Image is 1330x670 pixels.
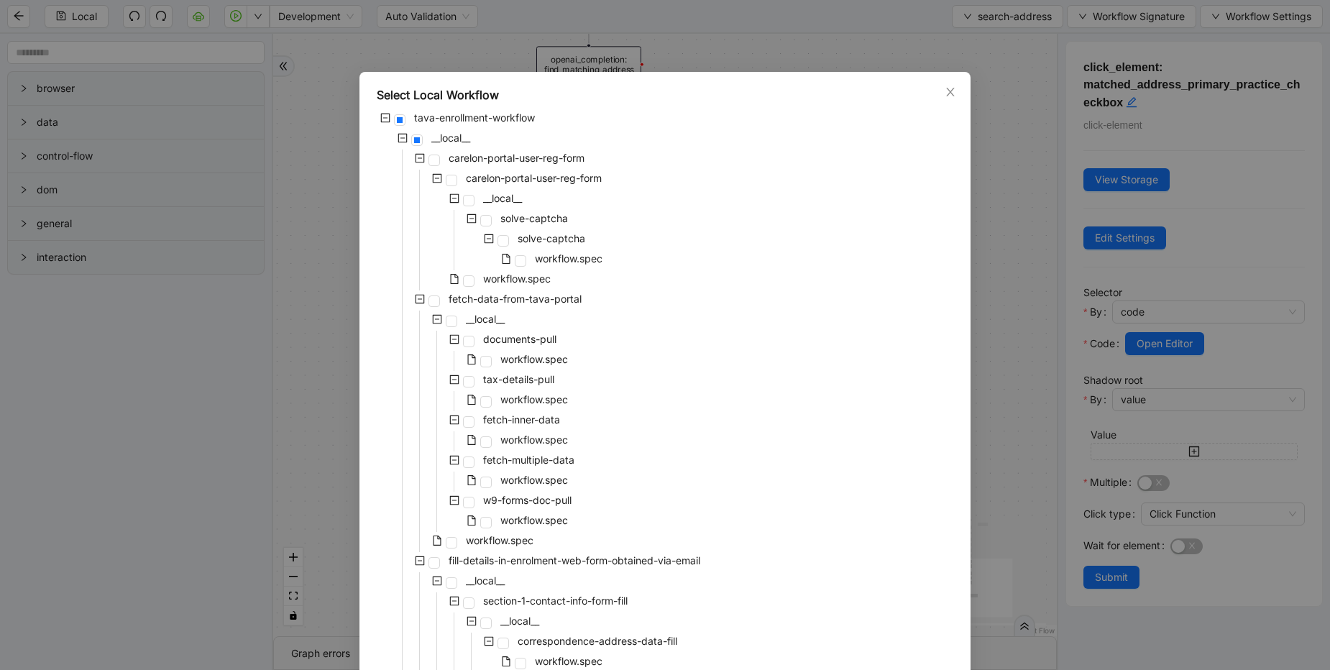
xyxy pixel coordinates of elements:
[480,270,554,288] span: workflow.spec
[431,132,470,144] span: __local__
[497,472,571,489] span: workflow.spec
[945,86,956,98] span: close
[480,492,574,509] span: w9-forms-doc-pull
[415,294,425,304] span: minus-square
[467,616,477,626] span: minus-square
[466,313,505,325] span: __local__
[432,314,442,324] span: minus-square
[415,556,425,566] span: minus-square
[432,576,442,586] span: minus-square
[467,475,477,485] span: file
[515,633,680,650] span: correspondence-address-data-fill
[463,170,605,187] span: carelon-portal-user-reg-form
[446,150,587,167] span: carelon-portal-user-reg-form
[497,431,571,449] span: workflow.spec
[377,86,953,104] div: Select Local Workflow
[449,495,459,505] span: minus-square
[466,172,602,184] span: carelon-portal-user-reg-form
[480,331,559,348] span: documents-pull
[518,232,585,244] span: solve-captcha
[500,353,568,365] span: workflow.spec
[500,212,568,224] span: solve-captcha
[532,250,605,267] span: workflow.spec
[467,515,477,526] span: file
[480,411,563,428] span: fetch-inner-data
[483,413,560,426] span: fetch-inner-data
[515,230,588,247] span: solve-captcha
[483,333,556,345] span: documents-pull
[518,635,677,647] span: correspondence-address-data-fill
[497,391,571,408] span: workflow.spec
[449,193,459,203] span: minus-square
[483,272,551,285] span: workflow.spec
[467,354,477,364] span: file
[483,494,572,506] span: w9-forms-doc-pull
[432,173,442,183] span: minus-square
[411,109,538,127] span: tava-enrollment-workflow
[463,311,508,328] span: __local__
[501,254,511,264] span: file
[535,252,602,265] span: workflow.spec
[446,552,703,569] span: fill-details-in-enrolment-web-form-obtained-via-email
[415,153,425,163] span: minus-square
[398,133,408,143] span: minus-square
[500,393,568,405] span: workflow.spec
[428,129,473,147] span: __local__
[497,351,571,368] span: workflow.spec
[497,612,542,630] span: __local__
[532,653,605,670] span: workflow.spec
[449,455,459,465] span: minus-square
[466,534,533,546] span: workflow.spec
[467,214,477,224] span: minus-square
[449,596,459,606] span: minus-square
[449,375,459,385] span: minus-square
[483,595,628,607] span: section-1-contact-info-form-fill
[497,210,571,227] span: solve-captcha
[449,274,459,284] span: file
[500,474,568,486] span: workflow.spec
[432,536,442,546] span: file
[466,574,505,587] span: __local__
[467,435,477,445] span: file
[483,454,574,466] span: fetch-multiple-data
[943,84,958,100] button: Close
[449,152,584,164] span: carelon-portal-user-reg-form
[501,656,511,666] span: file
[449,293,582,305] span: fetch-data-from-tava-portal
[480,190,525,207] span: __local__
[535,655,602,667] span: workflow.spec
[414,111,535,124] span: tava-enrollment-workflow
[449,334,459,344] span: minus-square
[380,113,390,123] span: minus-square
[467,395,477,405] span: file
[483,373,554,385] span: tax-details-pull
[446,290,584,308] span: fetch-data-from-tava-portal
[449,415,459,425] span: minus-square
[484,636,494,646] span: minus-square
[483,192,522,204] span: __local__
[480,592,630,610] span: section-1-contact-info-form-fill
[497,512,571,529] span: workflow.spec
[480,451,577,469] span: fetch-multiple-data
[500,615,539,627] span: __local__
[484,234,494,244] span: minus-square
[449,554,700,566] span: fill-details-in-enrolment-web-form-obtained-via-email
[463,532,536,549] span: workflow.spec
[480,371,557,388] span: tax-details-pull
[500,433,568,446] span: workflow.spec
[500,514,568,526] span: workflow.spec
[463,572,508,589] span: __local__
